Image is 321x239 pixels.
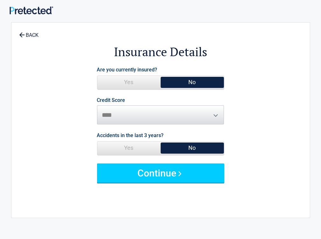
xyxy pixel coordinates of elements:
a: BACK [18,27,40,38]
label: Accidents in the last 3 years? [97,131,164,140]
label: Credit Score [97,98,125,103]
h2: Insurance Details [46,44,275,60]
img: Main Logo [10,6,53,14]
span: No [161,76,224,89]
span: Yes [97,142,161,154]
button: Continue [97,163,224,183]
label: Are you currently insured? [97,65,157,74]
span: No [161,142,224,154]
span: Yes [97,76,161,89]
